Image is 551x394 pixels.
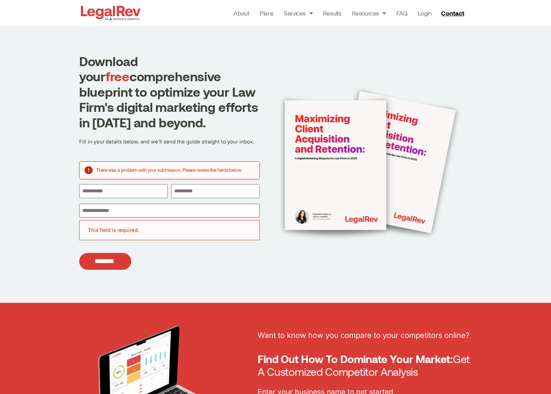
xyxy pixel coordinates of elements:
a: Services [284,8,313,18]
h1: Download your comprehensive blueprint to optimize your Law Firm's digital marketing efforts in [D... [79,53,260,130]
h2: There was a problem with your submission. Please review the fields below. [96,167,254,173]
span: free [106,68,129,84]
a: Contact [438,8,469,19]
nav: Menu [233,8,432,18]
a: Results [323,8,342,18]
b: Find Out How To Dominate Your Market: [258,352,453,365]
a: Plans [260,8,273,18]
a: FAQ [396,8,407,18]
a: About [233,8,249,18]
span: Contact [441,10,464,16]
p: Fill in your details below, and we’ll send the guide straight to your inbox. [79,137,260,147]
a: Login [418,8,432,18]
a: Resources [352,8,386,18]
h2: Get A Customized Competitor Analysis [258,352,472,378]
p: Want to know how you compare to your competitors online? [258,330,472,341]
div: This field is required. [79,220,260,240]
